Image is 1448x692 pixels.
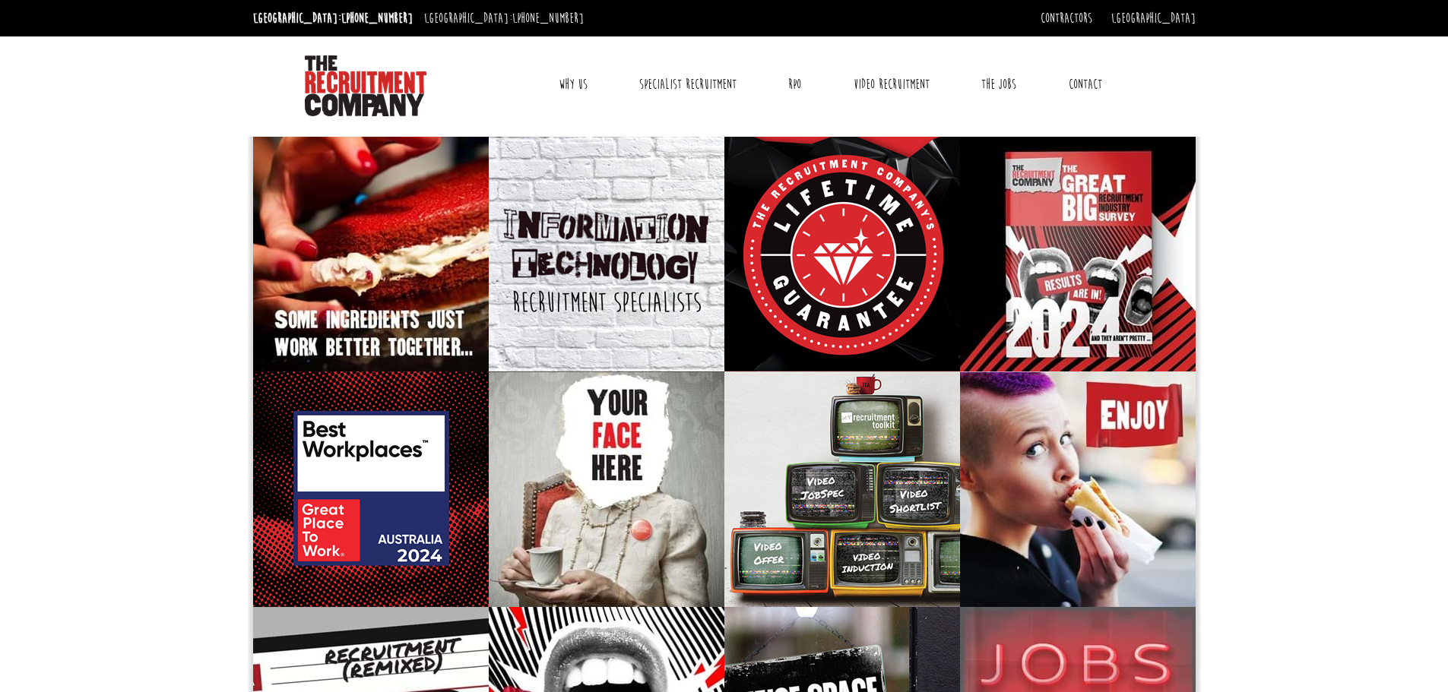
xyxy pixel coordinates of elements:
[341,10,413,27] a: [PHONE_NUMBER]
[842,65,941,103] a: Video Recruitment
[512,10,584,27] a: [PHONE_NUMBER]
[628,65,748,103] a: Specialist Recruitment
[420,6,588,30] li: [GEOGRAPHIC_DATA]:
[249,6,417,30] li: [GEOGRAPHIC_DATA]:
[1111,10,1196,27] a: [GEOGRAPHIC_DATA]
[777,65,813,103] a: RPO
[547,65,599,103] a: Why Us
[970,65,1028,103] a: The Jobs
[1057,65,1114,103] a: Contact
[305,55,426,116] img: The Recruitment Company
[1041,10,1092,27] a: Contractors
